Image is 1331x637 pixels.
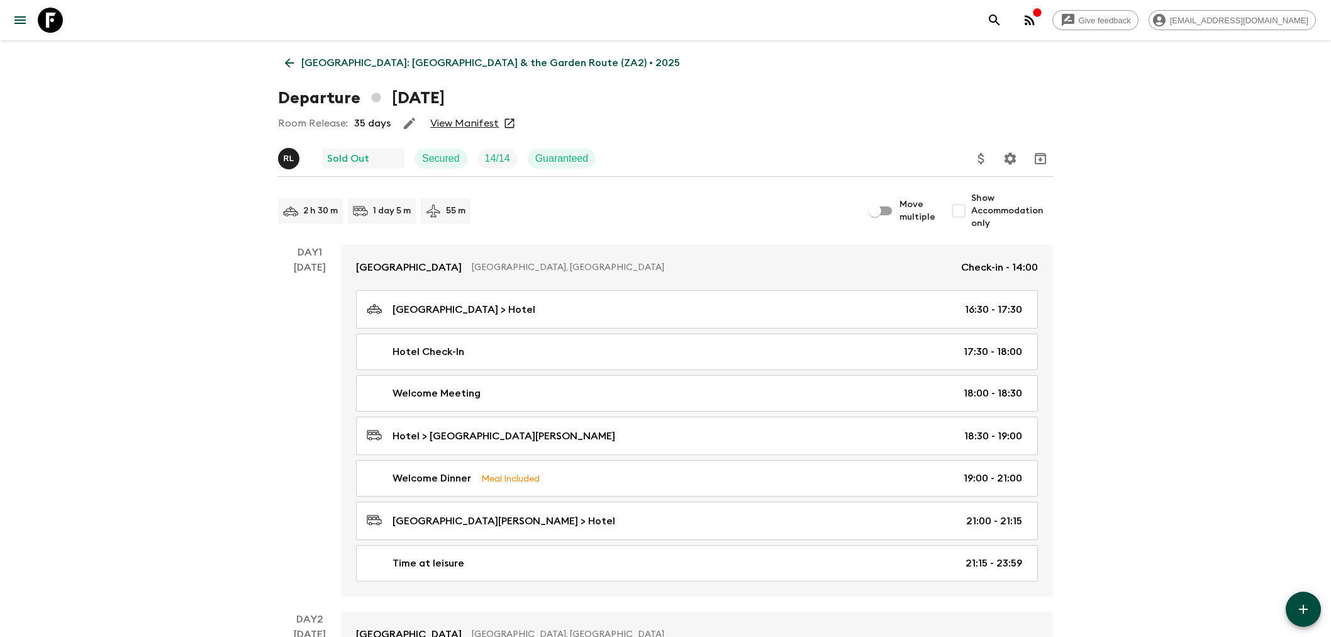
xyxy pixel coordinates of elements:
[964,386,1022,401] p: 18:00 - 18:30
[278,116,348,131] p: Room Release:
[341,245,1053,290] a: [GEOGRAPHIC_DATA][GEOGRAPHIC_DATA], [GEOGRAPHIC_DATA]Check-in - 14:00
[415,149,467,169] div: Secured
[964,344,1022,359] p: 17:30 - 18:00
[969,146,994,171] button: Update Price, Early Bird Discount and Costs
[354,116,391,131] p: 35 days
[294,260,326,597] div: [DATE]
[356,375,1038,412] a: Welcome Meeting18:00 - 18:30
[373,205,411,217] p: 1 day 5 m
[393,514,615,529] p: [GEOGRAPHIC_DATA][PERSON_NAME] > Hotel
[278,612,341,627] p: Day 2
[961,260,1038,275] p: Check-in - 14:00
[393,471,471,486] p: Welcome Dinner
[283,154,294,164] p: R L
[356,502,1038,540] a: [GEOGRAPHIC_DATA][PERSON_NAME] > Hotel21:00 - 21:15
[393,302,535,317] p: [GEOGRAPHIC_DATA] > Hotel
[278,148,302,169] button: RL
[966,514,1022,529] p: 21:00 - 21:15
[356,334,1038,370] a: Hotel Check-In17:30 - 18:00
[393,556,464,571] p: Time at leisure
[964,471,1022,486] p: 19:00 - 21:00
[301,55,680,70] p: [GEOGRAPHIC_DATA]: [GEOGRAPHIC_DATA] & the Garden Route (ZA2) • 2025
[481,471,540,485] p: Meal Included
[278,245,341,260] p: Day 1
[430,117,499,130] a: View Manifest
[8,8,33,33] button: menu
[1149,10,1316,30] div: [EMAIL_ADDRESS][DOMAIN_NAME]
[356,260,462,275] p: [GEOGRAPHIC_DATA]
[1072,16,1138,25] span: Give feedback
[485,151,510,166] p: 14 / 14
[965,302,1022,317] p: 16:30 - 17:30
[278,152,302,162] span: Ryan Lependy
[535,151,589,166] p: Guaranteed
[966,556,1022,571] p: 21:15 - 23:59
[1028,146,1053,171] button: Archive (Completed, Cancelled or Unsynced Departures only)
[393,386,481,401] p: Welcome Meeting
[971,192,1053,230] span: Show Accommodation only
[477,149,518,169] div: Trip Fill
[446,205,465,217] p: 55 m
[393,429,615,444] p: Hotel > [GEOGRAPHIC_DATA][PERSON_NAME]
[356,545,1038,582] a: Time at leisure21:15 - 23:59
[422,151,460,166] p: Secured
[278,50,687,76] a: [GEOGRAPHIC_DATA]: [GEOGRAPHIC_DATA] & the Garden Route (ZA2) • 2025
[356,290,1038,329] a: [GEOGRAPHIC_DATA] > Hotel16:30 - 17:30
[964,429,1022,444] p: 18:30 - 19:00
[278,86,445,111] h1: Departure [DATE]
[1052,10,1139,30] a: Give feedback
[998,146,1023,171] button: Settings
[1163,16,1315,25] span: [EMAIL_ADDRESS][DOMAIN_NAME]
[472,261,951,274] p: [GEOGRAPHIC_DATA], [GEOGRAPHIC_DATA]
[899,198,936,223] span: Move multiple
[327,151,369,166] p: Sold Out
[393,344,464,359] p: Hotel Check-In
[356,417,1038,455] a: Hotel > [GEOGRAPHIC_DATA][PERSON_NAME]18:30 - 19:00
[303,205,338,217] p: 2 h 30 m
[356,460,1038,497] a: Welcome DinnerMeal Included19:00 - 21:00
[982,8,1007,33] button: search adventures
